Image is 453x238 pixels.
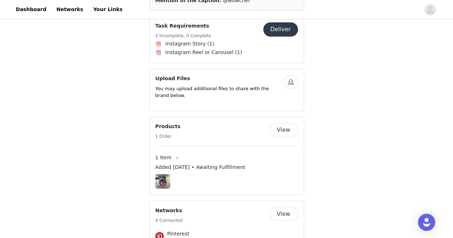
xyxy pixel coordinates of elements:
[149,16,304,63] div: Task Requirements
[149,117,304,195] div: Products
[155,164,245,171] span: Added [DATE] • Awaiting Fulfillment
[52,1,87,18] a: Networks
[89,1,127,18] a: Your Links
[165,49,242,56] span: Instagram Reel or Carousel (1)
[155,85,284,99] p: You may upload additional files to share with the brand below.
[418,214,435,231] div: Open Intercom Messenger
[155,217,183,223] h5: 4 Connected
[155,22,211,30] h4: Task Requirements
[155,41,161,47] img: Instagram Icon
[263,22,298,37] button: Deliver
[167,230,286,237] h4: Pinterest
[155,75,284,82] h4: Upload Files
[155,176,170,186] img: BYOB Rug Tufting Workshop in London (1 Sept)
[427,4,433,15] div: avatar
[165,40,215,48] span: Instagram Story (1)
[155,50,161,55] img: Instagram Icon
[155,133,180,140] h5: 1 Order
[269,123,298,137] button: View
[155,154,172,161] span: 1 Item
[269,207,298,221] button: View
[155,33,211,39] h5: 2 Incomplete, 0 Complete
[155,207,183,214] h4: Networks
[155,123,180,130] h4: Products
[11,1,50,18] a: Dashboard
